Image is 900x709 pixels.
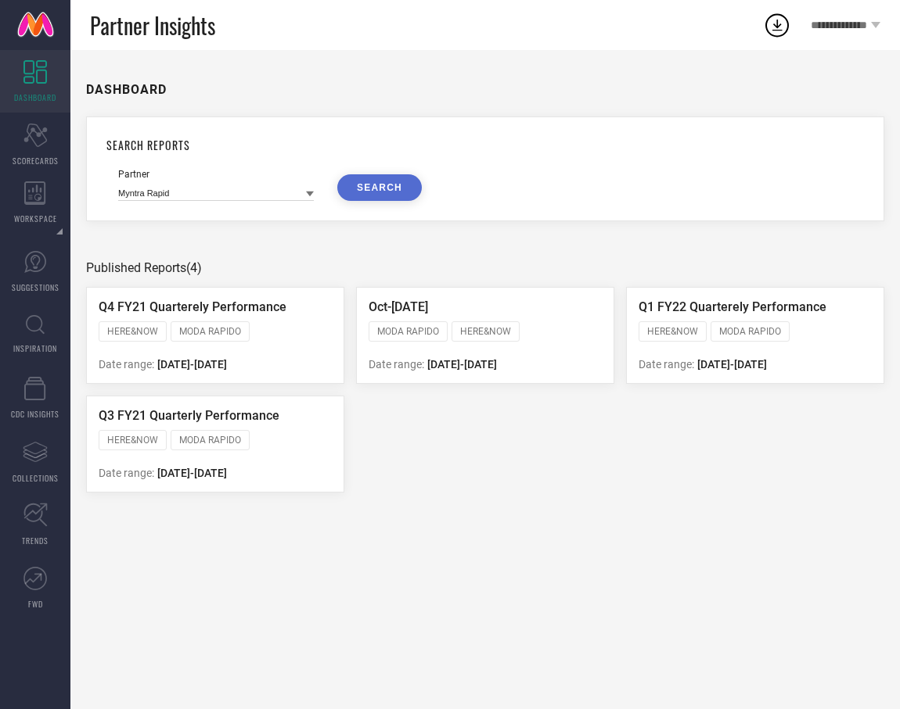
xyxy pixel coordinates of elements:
[697,358,767,371] span: [DATE] - [DATE]
[179,326,241,337] span: MODA RAPIDO
[639,358,694,371] span: Date range:
[99,408,279,423] span: Q3 FY21 Quarterly Performance
[86,260,884,275] div: Published Reports (4)
[369,358,424,371] span: Date range:
[427,358,497,371] span: [DATE] - [DATE]
[14,91,56,103] span: DASHBOARD
[639,299,826,314] span: Q1 FY22 Quarterely Performance
[12,281,59,293] span: SUGGESTIONS
[377,326,439,337] span: MODA RAPIDO
[11,408,59,420] span: CDC INSIGHTS
[13,155,59,167] span: SCORECARDS
[90,9,215,41] span: Partner Insights
[28,598,43,610] span: FWD
[157,358,227,371] span: [DATE] - [DATE]
[86,82,167,97] h1: DASHBOARD
[13,472,59,484] span: COLLECTIONS
[157,467,227,479] span: [DATE] - [DATE]
[107,326,158,337] span: HERE&NOW
[14,213,57,224] span: WORKSPACE
[369,299,428,314] span: Oct-[DATE]
[13,342,57,354] span: INSPIRATION
[99,299,286,314] span: Q4 FY21 Quarterely Performance
[763,11,791,39] div: Open download list
[337,174,422,201] button: SEARCH
[719,326,781,337] span: MODA RAPIDO
[179,435,241,446] span: MODA RAPIDO
[99,358,154,371] span: Date range:
[460,326,511,337] span: HERE&NOW
[99,467,154,479] span: Date range:
[106,137,864,153] h1: SEARCH REPORTS
[107,435,158,446] span: HERE&NOW
[22,535,49,546] span: TRENDS
[647,326,698,337] span: HERE&NOW
[118,169,314,180] div: Partner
